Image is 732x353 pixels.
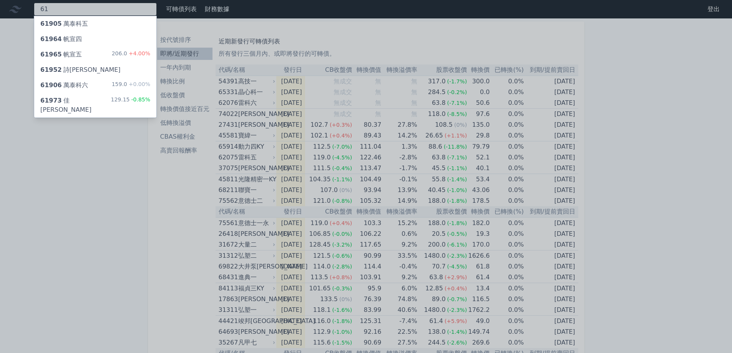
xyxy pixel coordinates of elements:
a: 61964帆宣四 [34,31,156,47]
span: 61952 [40,66,62,73]
a: 61906萬泰科六 159.0+0.00% [34,78,156,93]
div: 佳[PERSON_NAME] [40,96,111,114]
div: 帆宣四 [40,35,82,44]
span: 61905 [40,20,62,27]
span: 61973 [40,97,62,104]
a: 61905萬泰科五 [34,16,156,31]
div: 萬泰科六 [40,81,88,90]
span: 61906 [40,81,62,89]
span: -0.85% [129,96,150,103]
span: +0.00% [127,81,150,87]
div: 詩[PERSON_NAME] [40,65,121,75]
span: 61964 [40,35,62,43]
a: 61973佳[PERSON_NAME] 129.15-0.85% [34,93,156,118]
div: 206.0 [112,50,150,59]
a: 61965帆宣五 206.0+4.00% [34,47,156,62]
div: 159.0 [112,81,150,90]
a: 61952詩[PERSON_NAME] [34,62,156,78]
div: 129.15 [111,96,150,114]
span: 61965 [40,51,62,58]
span: +4.00% [127,50,150,56]
div: 萬泰科五 [40,19,88,28]
div: 帆宣五 [40,50,82,59]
